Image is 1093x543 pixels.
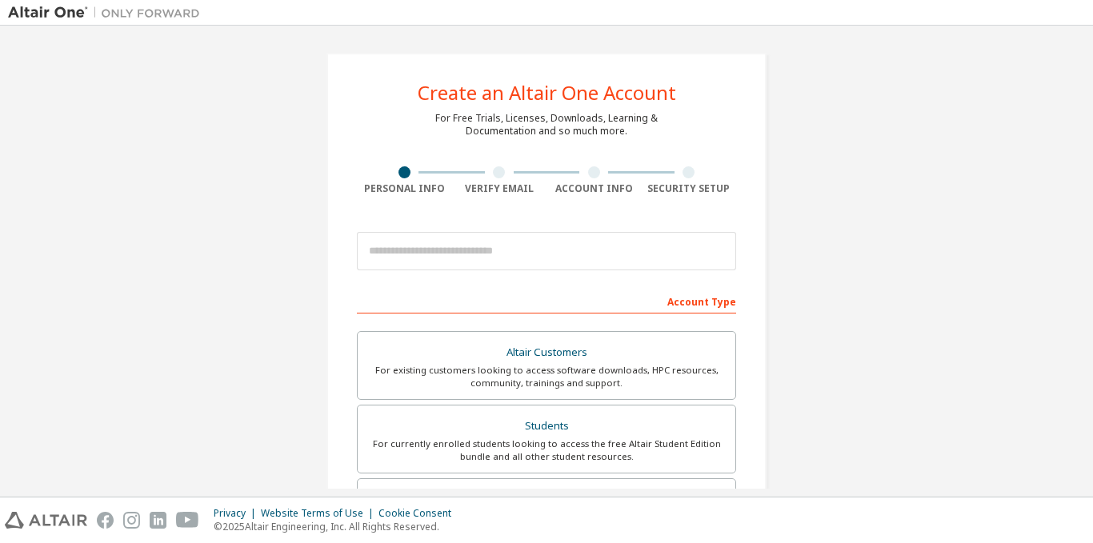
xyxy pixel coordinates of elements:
[367,437,726,463] div: For currently enrolled students looking to access the free Altair Student Edition bundle and all ...
[123,512,140,529] img: instagram.svg
[5,512,87,529] img: altair_logo.svg
[367,341,726,364] div: Altair Customers
[97,512,114,529] img: facebook.svg
[367,489,726,511] div: Faculty
[357,288,736,313] div: Account Type
[367,415,726,437] div: Students
[378,507,461,520] div: Cookie Consent
[357,182,452,195] div: Personal Info
[546,182,642,195] div: Account Info
[214,507,261,520] div: Privacy
[642,182,737,195] div: Security Setup
[214,520,461,533] p: © 2025 Altair Engineering, Inc. All Rights Reserved.
[261,507,378,520] div: Website Terms of Use
[367,364,726,389] div: For existing customers looking to access software downloads, HPC resources, community, trainings ...
[176,512,199,529] img: youtube.svg
[435,112,658,138] div: For Free Trials, Licenses, Downloads, Learning & Documentation and so much more.
[452,182,547,195] div: Verify Email
[418,83,676,102] div: Create an Altair One Account
[150,512,166,529] img: linkedin.svg
[8,5,208,21] img: Altair One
